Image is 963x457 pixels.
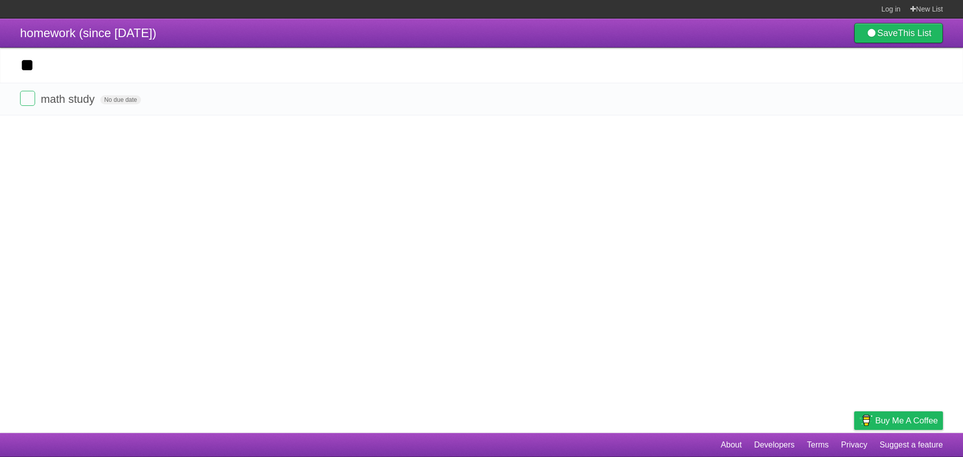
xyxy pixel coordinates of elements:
[854,23,943,43] a: SaveThis List
[880,435,943,454] a: Suggest a feature
[100,95,141,104] span: No due date
[854,411,943,430] a: Buy me a coffee
[721,435,742,454] a: About
[20,26,156,40] span: homework (since [DATE])
[807,435,829,454] a: Terms
[859,412,873,429] img: Buy me a coffee
[875,412,938,429] span: Buy me a coffee
[841,435,867,454] a: Privacy
[754,435,794,454] a: Developers
[898,28,931,38] b: This List
[41,93,97,105] span: math study
[20,91,35,106] label: Done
